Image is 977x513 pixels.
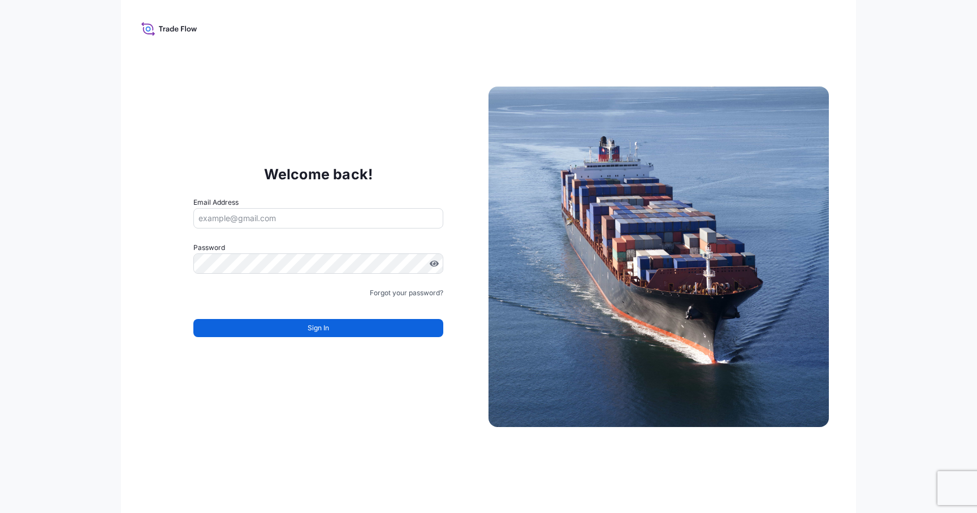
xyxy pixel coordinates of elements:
input: example@gmail.com [193,208,443,229]
img: Ship illustration [488,87,829,427]
p: Welcome back! [264,165,373,183]
button: Sign In [193,319,443,337]
button: Show password [430,259,439,268]
label: Email Address [193,197,239,208]
span: Sign In [308,322,329,334]
label: Password [193,242,443,253]
a: Forgot your password? [370,287,443,299]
